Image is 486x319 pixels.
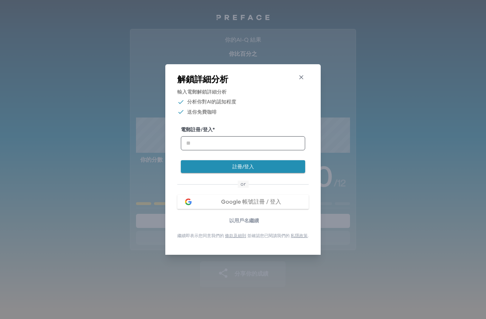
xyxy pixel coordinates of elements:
button: 註冊/登入 [181,160,305,173]
img: google login [184,198,192,206]
p: 送你免費咖啡 [187,108,217,116]
span: or [238,181,249,188]
p: 輸入電郵解鎖詳細分析 [177,88,309,96]
p: 分析你對AI的認知程度 [187,98,236,106]
a: 條款及細則 [225,234,246,238]
label: 電郵註冊/登入 * [181,126,305,134]
h3: 解鎖詳細分析 [177,74,309,85]
button: google loginGoogle 帳號註冊 / 登入 [177,195,309,209]
p: 以用戶名繼續 [179,217,309,224]
span: Google 帳號註冊 / 登入 [221,199,281,205]
p: 繼續即表示您同意我們的 並確認您已閱讀我們的 . [177,233,309,239]
a: 私隱政策 [291,234,308,238]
